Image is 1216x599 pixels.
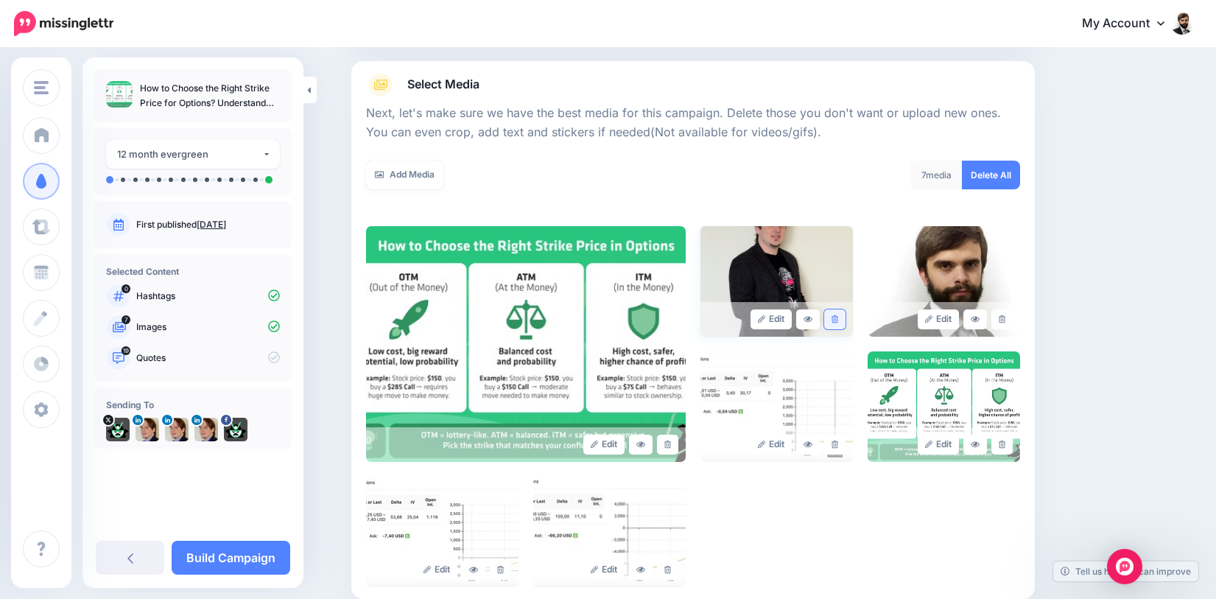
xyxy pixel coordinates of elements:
img: 27336225_151389455652910_1565411349143726443_n-bsa35343.jpg [224,418,247,441]
div: 12 month evergreen [117,146,262,163]
div: media [910,161,963,189]
p: How to Choose the Right Strike Price for Options? Understand Risk vs Reward in Seconds [140,81,280,111]
span: 7 [122,315,130,324]
img: d132884de1357f0e849bd2542aeabb05_large.jpg [366,226,686,462]
img: b0792f648b1a154a0a6ae5a8578f8eec_large.jpg [700,351,853,462]
img: c5f0f04641735051a20e5f4a30bfc053_large.jpg [533,477,686,587]
img: 1516875146510-36910.png [194,418,218,441]
a: Edit [918,435,960,455]
button: 12 month evergreen [106,140,280,169]
h4: Sending To [106,399,280,410]
img: d132884de1357f0e849bd2542aeabb05_thumb.jpg [106,81,133,108]
a: Select Media [366,73,1020,97]
a: Edit [416,560,458,580]
img: 9deb7f6e8a949c76da94716e0e0e8ea6_large.jpg [868,351,1020,462]
a: Delete All [962,161,1020,189]
div: Open Intercom Messenger [1107,549,1142,584]
img: 6e6f30052828c459fcf7ef1544d56d1e_large.jpg [868,226,1020,337]
img: menu.png [34,81,49,94]
img: Missinglettr [14,11,113,36]
p: Quotes [136,351,280,365]
a: Edit [918,309,960,329]
p: First published [136,218,280,231]
h4: Selected Content [106,266,280,277]
img: 1516875146510-36910.png [136,418,159,441]
a: Tell us how we can improve [1053,561,1198,581]
a: Edit [583,435,625,455]
span: 7 [921,169,926,181]
span: 19 [122,346,130,355]
img: 92f6fbb0e11145b03462d600d4560d9f_large.jpg [700,226,853,337]
a: Edit [751,309,792,329]
a: Edit [583,560,625,580]
p: Images [136,320,280,334]
span: 0 [122,284,130,293]
div: Select Media [366,97,1020,587]
a: [DATE] [197,219,226,230]
img: 1516875146510-36910.png [165,418,189,441]
a: My Account [1067,6,1194,42]
img: 1e9609b8dbcfc8449cc1e2fc02e494d2_large.jpg [366,477,519,587]
p: Next, let's make sure we have the best media for this campaign. Delete those you don't want or up... [366,104,1020,142]
img: 2ca209cbd0d4c72e6030dcff89c4785e-24551.jpeg [106,418,130,441]
p: Hashtags [136,290,280,303]
a: Edit [751,435,792,455]
a: Add Media [366,161,443,189]
span: Select Media [407,74,479,94]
